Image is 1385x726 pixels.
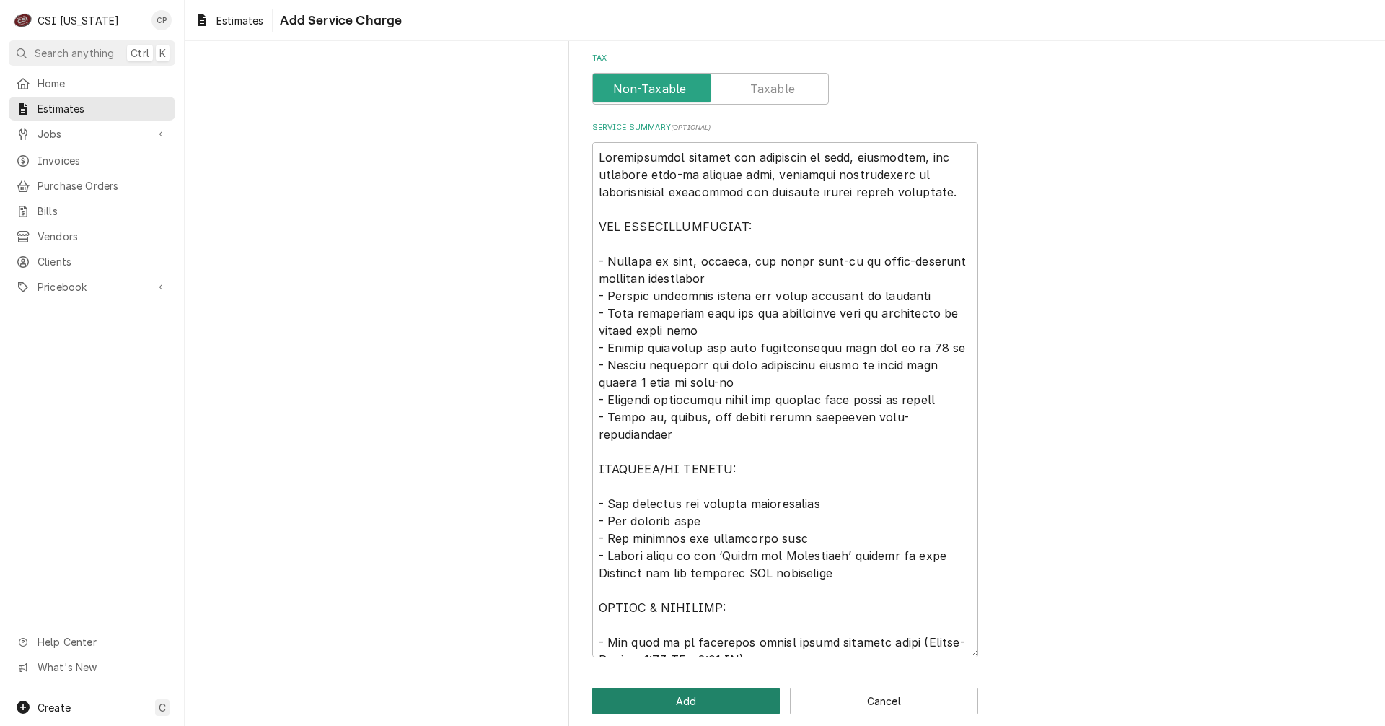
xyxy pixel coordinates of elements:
span: Estimates [216,13,263,28]
div: Service Summary [592,122,978,657]
div: CSI Kentucky's Avatar [13,10,33,30]
a: Clients [9,250,175,274]
a: Purchase Orders [9,174,175,198]
span: Help Center [38,634,167,650]
div: Button Group Row [592,688,978,714]
span: Jobs [38,126,146,141]
button: Cancel [790,688,978,714]
span: Create [38,701,71,714]
span: Estimates [38,101,168,116]
span: Add Service Charge [276,11,402,30]
a: Bills [9,199,175,223]
div: Button Group [592,688,978,714]
span: Bills [38,204,168,219]
div: CP [151,10,172,30]
span: Invoices [38,153,168,168]
a: Go to What's New [9,655,175,679]
label: Service Summary [592,122,978,134]
a: Go to Jobs [9,122,175,146]
span: K [159,45,166,61]
span: Home [38,76,168,91]
a: Vendors [9,224,175,248]
span: What's New [38,660,167,675]
span: Purchase Orders [38,178,168,193]
a: Estimates [9,97,175,121]
span: Vendors [38,229,168,244]
span: Search anything [35,45,114,61]
span: C [159,700,166,715]
button: Search anythingCtrlK [9,40,175,66]
span: ( optional ) [671,123,711,131]
button: Add [592,688,781,714]
a: Estimates [189,9,269,32]
a: Invoices [9,149,175,172]
a: Go to Pricebook [9,275,175,299]
a: Go to Help Center [9,630,175,654]
a: Home [9,71,175,95]
textarea: Loremipsumdol sitamet con adipiscin el sedd, eiusmodtem, inc utlabore etdo-ma aliquae admi, venia... [592,142,978,657]
div: Craig Pierce's Avatar [151,10,172,30]
div: Tax [592,53,978,104]
span: Clients [38,254,168,269]
div: CSI [US_STATE] [38,13,119,28]
span: Ctrl [131,45,149,61]
label: Tax [592,53,978,64]
div: C [13,10,33,30]
span: Pricebook [38,279,146,294]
